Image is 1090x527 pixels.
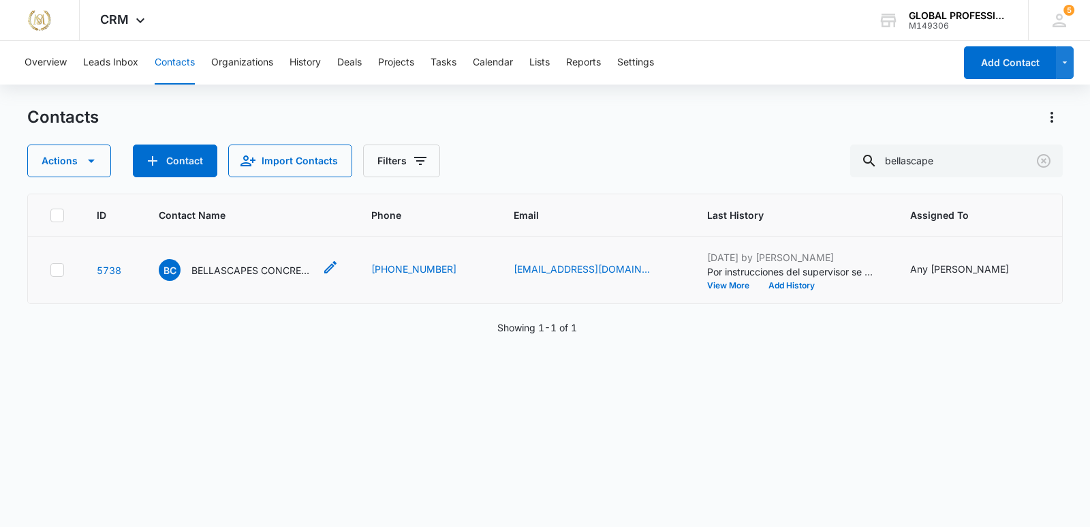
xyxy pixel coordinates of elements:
[191,263,314,277] p: BELLASCAPES CONCRETE LLC
[850,145,1063,177] input: Search Contacts
[371,262,456,276] a: [PHONE_NUMBER]
[133,145,217,177] button: Add Contact
[378,41,414,85] button: Projects
[514,262,650,276] a: [EMAIL_ADDRESS][DOMAIN_NAME]
[1033,150,1055,172] button: Clear
[910,208,1014,222] span: Assigned To
[497,320,577,335] p: Showing 1-1 of 1
[473,41,513,85] button: Calendar
[159,259,339,281] div: Contact Name - BELLASCAPES CONCRETE LLC - Select to Edit Field
[909,21,1008,31] div: account id
[371,262,481,278] div: Phone - 2254548724 - Select to Edit Field
[159,208,319,222] span: Contact Name
[964,46,1056,79] button: Add Contact
[27,8,52,33] img: Manuel Sierra Does Marketing
[514,262,674,278] div: Email - zulmapineda@ymail.com - Select to Edit Field
[514,208,655,222] span: Email
[97,265,121,276] a: Navigate to contact details page for BELLASCAPES CONCRETE LLC
[1063,5,1074,16] span: 5
[211,41,273,85] button: Organizations
[431,41,456,85] button: Tasks
[1063,5,1074,16] div: notifications count
[363,145,440,177] button: Filters
[100,12,129,27] span: CRM
[290,41,321,85] button: History
[759,282,824,290] button: Add History
[910,262,1009,276] div: Any [PERSON_NAME]
[97,208,106,222] span: ID
[83,41,138,85] button: Leads Inbox
[337,41,362,85] button: Deals
[27,145,111,177] button: Actions
[617,41,654,85] button: Settings
[707,208,858,222] span: Last History
[566,41,601,85] button: Reports
[27,107,99,127] h1: Contacts
[707,265,877,279] p: Por instrucciones del supervisor se hará bookkeeping hasta abril 2025. Cliente cerrará la compañí...
[228,145,352,177] button: Import Contacts
[371,208,461,222] span: Phone
[529,41,550,85] button: Lists
[910,262,1033,278] div: Assigned To - Any N Torres - Select to Edit Field
[159,259,181,281] span: BC
[909,10,1008,21] div: account name
[707,250,877,265] p: [DATE] by [PERSON_NAME]
[155,41,195,85] button: Contacts
[707,282,759,290] button: View More
[25,41,67,85] button: Overview
[1041,106,1063,128] button: Actions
